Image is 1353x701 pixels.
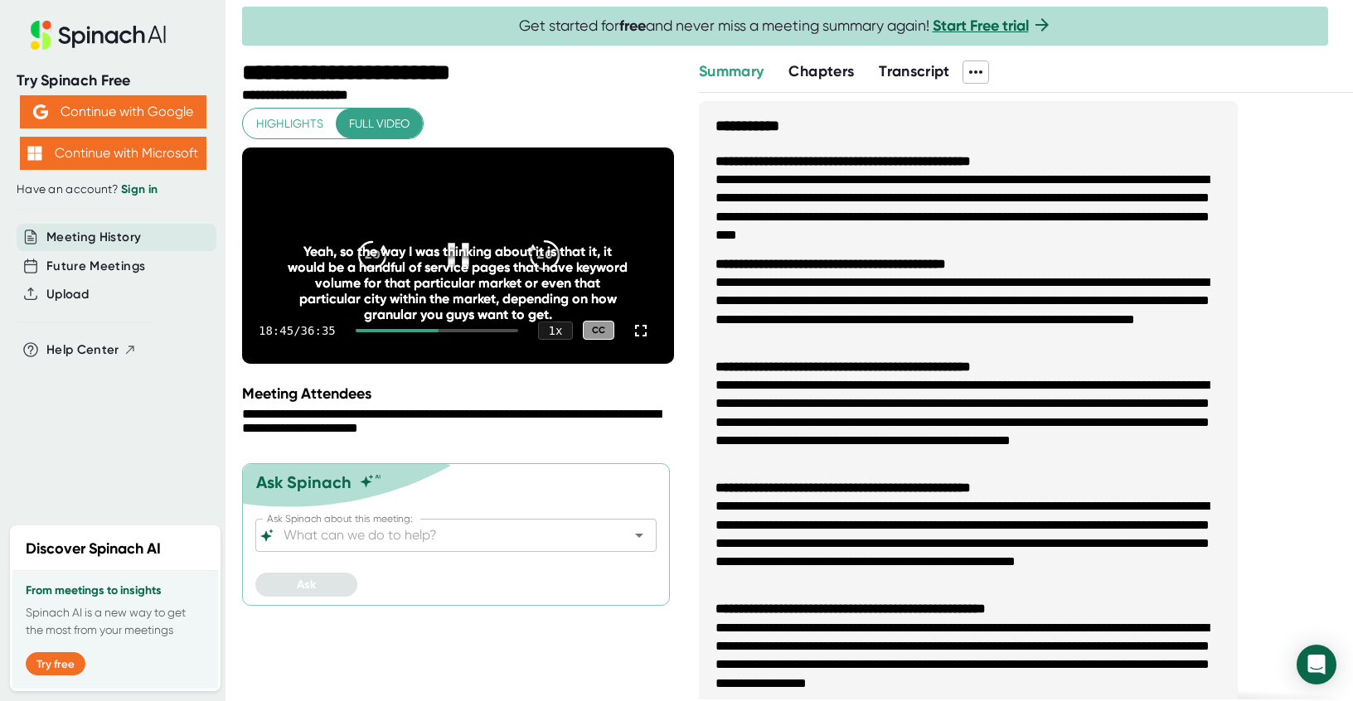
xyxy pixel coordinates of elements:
button: Full video [336,109,423,139]
h2: Discover Spinach AI [26,538,161,560]
div: Ask Spinach [256,472,352,492]
button: Continue with Microsoft [20,137,206,170]
span: Highlights [256,114,323,134]
span: Get started for and never miss a meeting summary again! [519,17,1052,36]
div: Yeah, so the way I was thinking about it is that it, it would be a handful of service pages that ... [285,244,631,322]
div: Try Spinach Free [17,71,209,90]
button: Transcript [879,60,950,83]
button: Chapters [788,60,854,83]
div: Have an account? [17,182,209,197]
span: Full video [349,114,410,134]
button: Summary [699,60,764,83]
button: Help Center [46,341,137,360]
button: Try free [26,652,85,675]
button: Ask [255,573,357,597]
button: Open [628,524,651,547]
span: Help Center [46,341,119,360]
button: Continue with Google [20,95,206,128]
input: What can we do to help? [280,524,603,547]
a: Sign in [121,182,158,196]
img: Aehbyd4JwY73AAAAAElFTkSuQmCC [33,104,48,119]
span: Summary [699,62,764,80]
span: Ask [297,578,316,592]
div: Meeting Attendees [242,384,678,403]
button: Highlights [243,109,337,139]
button: Future Meetings [46,257,145,276]
p: Spinach AI is a new way to get the most from your meetings [26,604,205,639]
div: CC [583,321,614,340]
span: Chapters [788,62,854,80]
button: Meeting History [46,228,141,247]
div: Open Intercom Messenger [1297,645,1336,684]
span: Transcript [879,62,950,80]
div: 18:45 / 36:35 [259,324,336,337]
button: Upload [46,285,89,304]
b: free [619,17,646,35]
div: 1 x [538,321,573,340]
h3: From meetings to insights [26,584,205,597]
a: Start Free trial [933,17,1029,35]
